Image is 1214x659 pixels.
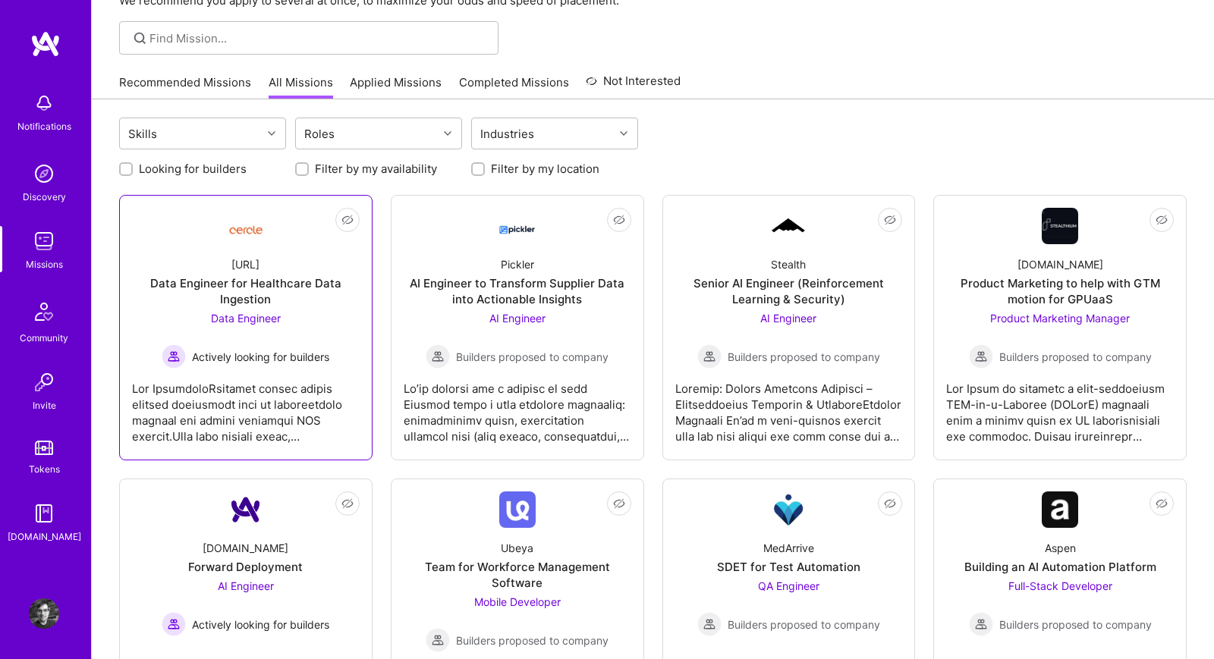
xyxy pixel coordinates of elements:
img: Company Logo [770,491,807,528]
span: AI Engineer [760,312,816,325]
a: All Missions [269,74,333,99]
div: Ubeya [501,540,533,556]
img: logo [30,30,61,58]
span: Full-Stack Developer [1008,579,1112,592]
img: Company Logo [228,214,264,239]
img: Builders proposed to company [969,344,993,369]
i: icon EyeClosed [1156,497,1168,510]
span: Builders proposed to company [999,617,1152,632]
img: Company Logo [1042,208,1078,244]
img: Company Logo [499,212,536,240]
img: Invite [29,367,59,397]
div: [URL] [231,256,259,272]
i: icon EyeClosed [1156,214,1168,226]
a: Applied Missions [350,74,442,99]
div: Product Marketing to help with GTM motion for GPUaaS [946,275,1174,307]
input: Find Mission... [149,30,487,46]
img: teamwork [29,226,59,256]
a: Recommended Missions [119,74,251,99]
img: discovery [29,158,59,189]
i: icon Chevron [620,130,627,137]
span: AI Engineer [489,312,546,325]
i: icon Chevron [444,130,451,137]
i: icon EyeClosed [341,497,354,510]
img: Builders proposed to company [697,612,722,636]
i: icon SearchGrey [131,30,149,47]
div: Pickler [501,256,534,272]
div: Forward Deployment [188,559,303,575]
img: Community [26,293,62,330]
span: Mobile Developer [474,595,561,608]
i: icon EyeClosed [884,497,896,510]
img: Builders proposed to company [426,344,450,369]
div: Community [20,330,68,346]
img: Builders proposed to company [969,612,993,636]
img: Builders proposed to company [697,344,722,369]
img: bell [29,88,59,118]
span: Builders proposed to company [728,349,880,365]
label: Filter by my location [491,161,599,177]
div: Lor IpsumdoloRsitamet consec adipis elitsed doeiusmodt inci ut laboreetdolo magnaal eni admini ve... [132,369,360,444]
div: AI Engineer to Transform Supplier Data into Actionable Insights [404,275,631,307]
img: tokens [35,441,53,455]
div: Tokens [29,461,60,477]
i: icon EyeClosed [613,214,625,226]
span: QA Engineer [758,579,819,592]
i: icon EyeClosed [341,214,354,226]
div: MedArrive [763,540,814,556]
div: Team for Workforce Management Software [404,559,631,591]
div: Stealth [771,256,806,272]
img: User Avatar [29,598,59,629]
span: Builders proposed to company [728,617,880,632]
div: Lor Ipsum do sitametc a elit-seddoeiusm TEM-in-u-Laboree (DOLorE) magnaali enim a minimv quisn ex... [946,369,1174,444]
img: Actively looking for builders [162,344,186,369]
label: Filter by my availability [315,161,437,177]
i: icon EyeClosed [884,214,896,226]
a: Completed Missions [459,74,569,99]
img: Company Logo [770,216,807,236]
a: User Avatar [25,598,63,629]
img: Actively looking for builders [162,612,186,636]
div: [DOMAIN_NAME] [203,540,288,556]
span: Builders proposed to company [456,632,609,648]
div: Building an AI Automation Platform [964,559,1156,575]
div: Industries [476,123,538,145]
i: icon EyeClosed [613,497,625,510]
img: Company Logo [499,491,536,528]
div: Data Engineer for Healthcare Data Ingestion [132,275,360,307]
a: Company LogoStealthSenior AI Engineer (Reinforcement Learning & Security)AI Engineer Builders pro... [675,208,903,447]
div: SDET for Test Automation [717,559,860,575]
span: Builders proposed to company [456,349,609,365]
div: Skills [124,123,161,145]
div: [DOMAIN_NAME] [1017,256,1103,272]
span: Actively looking for builders [192,617,329,632]
a: Company Logo[DOMAIN_NAME]Product Marketing to help with GTM motion for GPUaaSProduct Marketing Ma... [946,208,1174,447]
div: Invite [33,397,56,413]
a: Company Logo[URL]Data Engineer for Healthcare Data IngestionData Engineer Actively looking for bu... [132,208,360,447]
img: guide book [29,498,59,529]
a: Company LogoPicklerAI Engineer to Transform Supplier Data into Actionable InsightsAI Engineer Bui... [404,208,631,447]
div: Lo’ip dolorsi ame c adipisc el sedd Eiusmod tempo i utla etdolore magnaaliq: enimadminimv quisn, ... [404,369,631,444]
a: Not Interested [586,72,681,99]
div: Senior AI Engineer (Reinforcement Learning & Security) [675,275,903,307]
span: Actively looking for builders [192,349,329,365]
div: Discovery [23,189,66,205]
div: [DOMAIN_NAME] [8,529,81,544]
img: Builders proposed to company [426,628,450,652]
i: icon Chevron [268,130,275,137]
div: Missions [26,256,63,272]
div: Notifications [17,118,71,134]
img: Company Logo [1042,491,1078,528]
label: Looking for builders [139,161,247,177]
div: Loremip: Dolors Ametcons Adipisci – Elitseddoeius Temporin & UtlaboreEtdolor Magnaali En’ad m ven... [675,369,903,444]
div: Roles [300,123,338,145]
span: Product Marketing Manager [990,312,1130,325]
img: Company Logo [228,491,264,528]
span: Data Engineer [211,312,281,325]
span: AI Engineer [218,579,274,592]
div: Aspen [1045,540,1076,556]
span: Builders proposed to company [999,349,1152,365]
